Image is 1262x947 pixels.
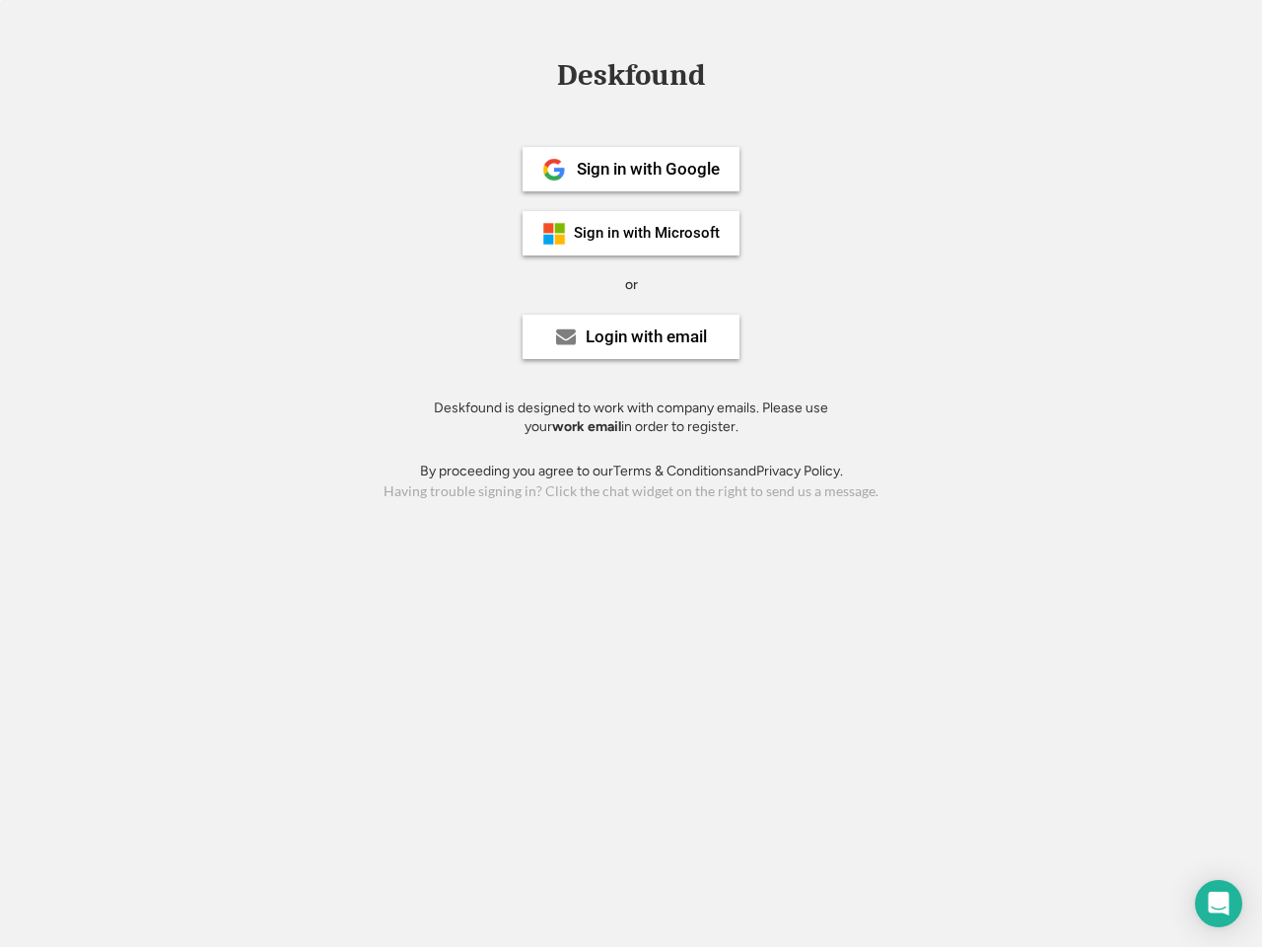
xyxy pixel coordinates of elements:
img: 1024px-Google__G__Logo.svg.png [542,158,566,182]
div: Deskfound [547,60,715,91]
div: Deskfound is designed to work with company emails. Please use your in order to register. [409,399,853,437]
div: Sign in with Google [577,161,720,178]
div: Login with email [586,328,707,345]
a: Terms & Conditions [613,463,734,479]
div: Sign in with Microsoft [574,226,720,241]
img: ms-symbollockup_mssymbol_19.png [542,222,566,246]
div: Open Intercom Messenger [1195,880,1242,927]
div: By proceeding you agree to our and [420,462,843,481]
a: Privacy Policy. [756,463,843,479]
strong: work email [552,418,621,435]
div: or [625,275,638,295]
